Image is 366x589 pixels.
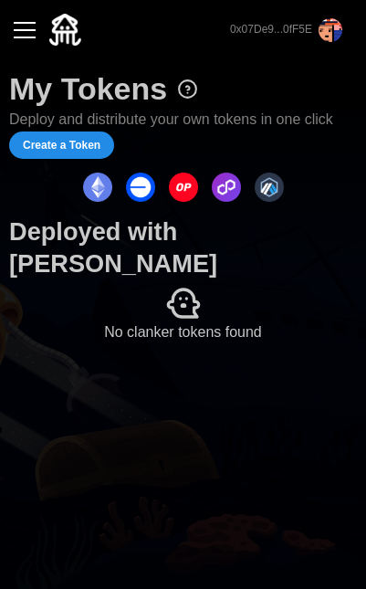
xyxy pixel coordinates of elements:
img: Optimism [169,173,198,202]
h1: Deployed with [PERSON_NAME] [9,216,357,280]
img: Arbitrum [255,173,284,202]
img: rectcrop3 [319,18,342,42]
img: Ethereum [83,173,112,202]
p: Deploy and distribute your own tokens in one click [9,109,333,131]
img: Base [126,173,155,202]
button: Create a Token [9,131,114,159]
button: Base [121,168,160,206]
p: No clanker tokens found [9,321,357,344]
img: Quidli [49,14,81,46]
p: 0x07De9...0fF5E [230,22,312,37]
button: 0x07De9...0fF5E [215,4,357,57]
span: Create a Token [23,132,100,158]
button: Arbitrum [250,168,288,206]
button: Polygon [207,168,246,206]
img: Polygon [212,173,241,202]
button: Ethereum [78,168,117,206]
button: Optimism [164,168,203,206]
h1: My Tokens [9,68,167,109]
